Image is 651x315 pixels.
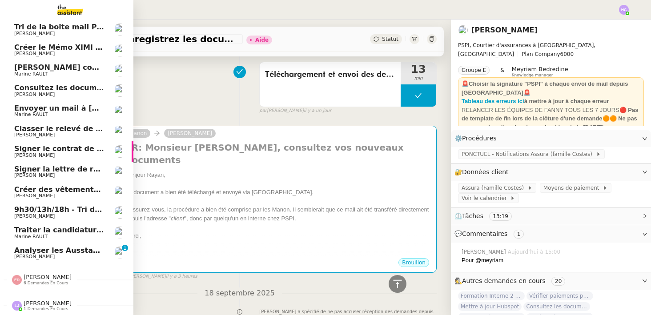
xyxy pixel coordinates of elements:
span: Tri de la boite mail PERSO - 19 septembre 2025 [14,23,204,31]
div: Le document a bien été téléchargé et envoyé via [GEOGRAPHIC_DATA]. [125,188,433,197]
span: 13 [401,64,436,75]
nz-tag: 13:19 [489,212,512,221]
small: [PERSON_NAME] [121,273,197,280]
span: [PERSON_NAME] [462,248,508,256]
nz-tag: 1 [514,230,524,239]
span: Traiter la candidature d'[PERSON_NAME] [14,226,177,234]
strong: 🚨Choisir la signature "PSPI" à chaque envoi de mail depuis [GEOGRAPHIC_DATA]🚨 [462,80,628,96]
div: ⚙️Procédures [451,130,651,147]
nz-badge-sup: 1 [122,245,128,251]
a: Manon [125,129,150,137]
span: [PERSON_NAME] [24,274,72,280]
span: Analyser les Ausstandsmeldungen [14,246,152,255]
span: 🕵️ [454,277,569,284]
div: RELANCER LES ÉQUIPES DE FANNY TOUS LES 7 JOURS [462,106,640,132]
span: Brouillon [402,259,426,266]
img: users%2Fvjxz7HYmGaNTSE4yF5W2mFwJXra2%2Favatar%2Ff3aef901-807b-4123-bf55-4aed7c5d6af5 [114,186,126,198]
img: users%2Fa6PbEmLwvGXylUqKytRPpDpAx153%2Favatar%2Ffanny.png [458,25,468,35]
span: 6 demandes en cours [24,281,68,286]
nz-tag: 20 [551,277,565,286]
span: il y a un jour [304,107,331,115]
a: Tableau des erreurs ici [462,98,524,104]
span: PSPI, Courtier d'assurances à [GEOGRAPHIC_DATA], [GEOGRAPHIC_DATA] [458,42,595,57]
span: Plan Company [522,51,560,57]
span: [PERSON_NAME] contrat d'archi sur site de l'ordre [14,63,216,72]
span: Envoyer un mail à [PERSON_NAME] [14,104,155,112]
span: Téléchargement et envoi des des documents. [265,68,395,81]
img: users%2Fo4K84Ijfr6OOM0fa5Hz4riIOf4g2%2Favatar%2FChatGPT%20Image%201%20aou%CC%82t%202025%2C%2010_2... [114,105,126,117]
span: ⏲️ [454,212,519,219]
span: [PERSON_NAME] [14,193,55,199]
img: users%2FTDxDvmCjFdN3QFePFNGdQUcJcQk1%2Favatar%2F0cfb3a67-8790-4592-a9ec-92226c678442 [114,24,126,36]
img: users%2Fo4K84Ijfr6OOM0fa5Hz4riIOf4g2%2Favatar%2FChatGPT%20Image%201%20aou%CC%82t%202025%2C%2010_2... [114,227,126,239]
span: Données client [462,168,509,175]
div: Rassurez-vous, la procédure a bien été comprise par les Manon. Il semblerait que ce mail ait été ... [125,205,433,223]
span: Aujourd’hui à 15:00 [508,248,562,256]
img: users%2Fo4K84Ijfr6OOM0fa5Hz4riIOf4g2%2Favatar%2FChatGPT%20Image%201%20aou%CC%82t%202025%2C%2010_2... [114,64,126,76]
div: ⏲️Tâches 13:19 [451,207,651,225]
span: [PERSON_NAME] [14,213,55,219]
span: Procédures [462,135,497,142]
a: [PERSON_NAME] [164,129,216,137]
strong: 🔴 Pas de template de fin lors de la clôture d'une demande🟠🟠 Ne pas accuser réception des demandes... [462,107,638,131]
span: 1 demandes en cours [24,307,68,311]
div: Aide [255,37,269,43]
span: min [401,75,436,82]
span: 🔐 [454,167,512,177]
span: Voir le calendrier [462,194,510,203]
img: users%2FTDxDvmCjFdN3QFePFNGdQUcJcQk1%2Favatar%2F0cfb3a67-8790-4592-a9ec-92226c678442 [114,145,126,158]
img: svg [619,5,629,15]
span: Consultez les documents de [PERSON_NAME] [523,302,590,311]
span: Signer le contrat de la mutuelle [14,144,142,153]
span: Marine RAULT [14,71,48,77]
div: Merci, [125,231,433,240]
img: users%2FNmPW3RcGagVdwlUj0SIRjiM8zA23%2Favatar%2Fb3e8f68e-88d8-429d-a2bd-00fb6f2d12db [114,125,126,137]
span: Consultez les documents de [PERSON_NAME] [14,84,195,92]
span: Commentaires [462,230,507,237]
span: [PERSON_NAME] [24,300,72,307]
span: 9h30/13h/18h - Tri de la boite mail PRO - 12 septembre 2025 [14,205,257,214]
div: 🔐Données client [451,163,651,181]
span: Assura (Famille Costes) [462,183,527,192]
div: Bonjour Rayan, [125,171,433,179]
span: Tâches [462,212,483,219]
span: Statut [382,36,398,42]
small: [PERSON_NAME] [259,107,331,115]
strong: à mettre à jour à chaque erreur [524,98,609,104]
span: 6000 [560,51,574,57]
span: il y a 3 heures [166,273,197,280]
img: users%2FTDxDvmCjFdN3QFePFNGdQUcJcQk1%2Favatar%2F0cfb3a67-8790-4592-a9ec-92226c678442 [114,166,126,178]
a: [PERSON_NAME] [471,26,538,34]
img: users%2FIoBAolhPL9cNaVKpLOfSBrcGcwi2%2Favatar%2F50a6465f-3fe2-4509-b080-1d8d3f65d641 [114,44,126,56]
div: 🕵️Autres demandes en cours 20 [451,272,651,290]
span: Créer des vêtements de travail VEN [14,185,157,194]
span: [PERSON_NAME] [14,31,55,36]
span: Classer le relevé de commissions [14,124,147,133]
div: 💬Commentaires 1 [451,225,651,243]
img: svg [12,301,22,311]
img: users%2FTDxDvmCjFdN3QFePFNGdQUcJcQk1%2Favatar%2F0cfb3a67-8790-4592-a9ec-92226c678442 [114,206,126,219]
app-user-label: Knowledge manager [512,66,568,77]
p: 1 [123,245,127,253]
span: PONCTUEL - Notifications Assura (famille Costes) [462,150,596,159]
span: [PERSON_NAME] [14,92,55,97]
span: par [259,107,267,115]
span: Mettre à jour Hubspot [458,302,522,311]
span: & [500,66,504,77]
span: Marine RAULT [14,112,48,117]
span: Autres demandes en cours [462,277,546,284]
span: [PERSON_NAME] [14,172,55,178]
h4: TR: Monsieur [PERSON_NAME], consultez vos nouveaux documents [125,141,433,166]
img: users%2Fa6PbEmLwvGXylUqKytRPpDpAx153%2Favatar%2Ffanny.png [114,247,126,259]
span: Meyriam Bedredine [512,66,568,72]
span: [PERSON_NAME] [14,132,55,138]
span: [PERSON_NAME] [14,152,55,158]
span: [PERSON_NAME] [14,51,55,56]
span: Formation Interne 2 - [PERSON_NAME] [458,291,525,300]
span: [PERSON_NAME] [14,254,55,259]
span: Moyens de paiement [543,183,603,192]
span: Téléchargez et enregistrez les documents sur Brokin [46,35,239,44]
span: Knowledge manager [512,73,553,78]
img: svg [12,275,22,285]
div: Pour @meyriam [462,256,644,265]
